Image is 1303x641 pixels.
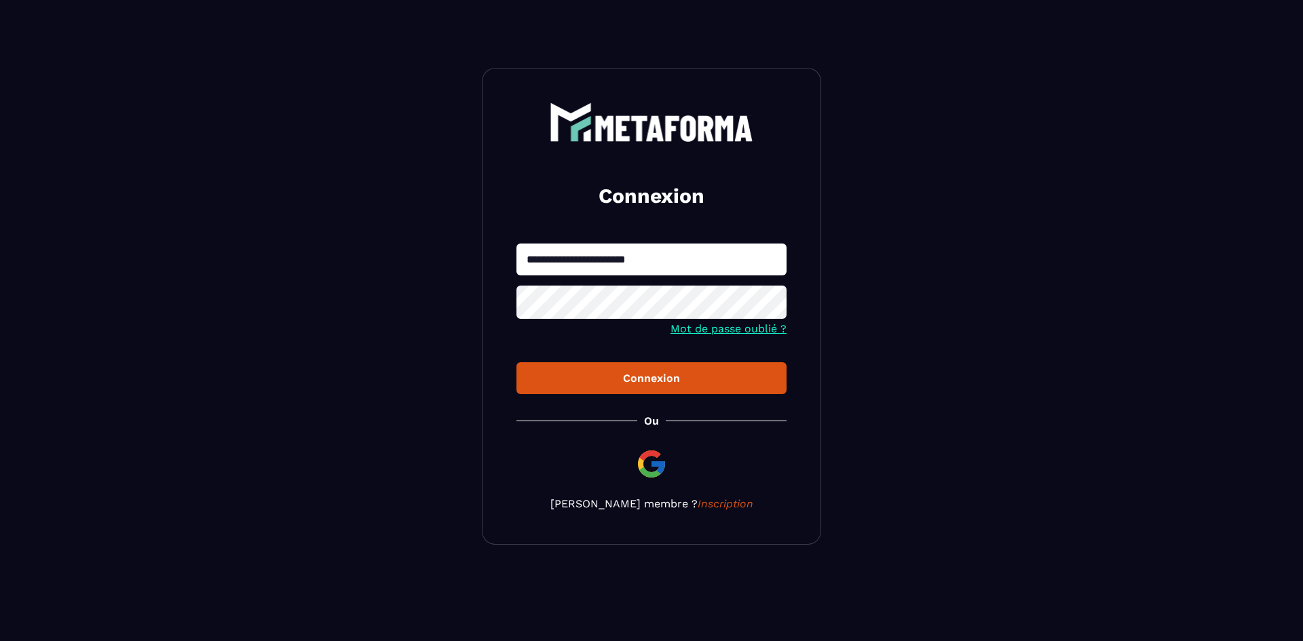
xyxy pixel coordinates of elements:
button: Connexion [516,362,787,394]
div: Connexion [527,372,776,385]
p: Ou [644,414,659,427]
h2: Connexion [533,182,770,210]
img: google [635,448,668,480]
a: logo [516,102,787,142]
p: [PERSON_NAME] membre ? [516,497,787,510]
img: logo [550,102,753,142]
a: Mot de passe oublié ? [671,322,787,335]
a: Inscription [698,497,753,510]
